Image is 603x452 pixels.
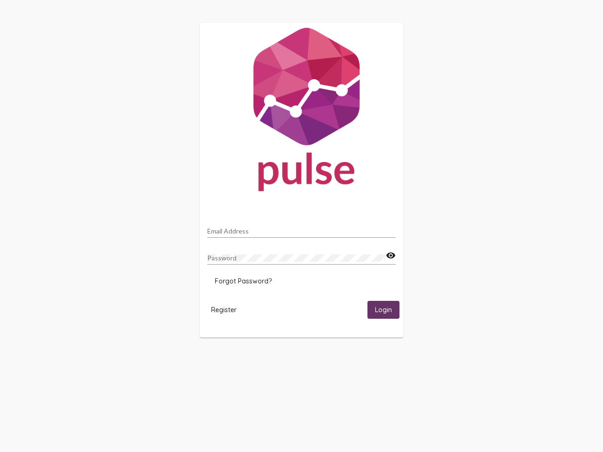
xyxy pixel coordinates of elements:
[367,301,399,318] button: Login
[211,306,236,314] span: Register
[215,277,272,285] span: Forgot Password?
[375,306,392,315] span: Login
[200,23,403,201] img: Pulse For Good Logo
[204,301,244,318] button: Register
[207,273,279,290] button: Forgot Password?
[386,250,396,261] mat-icon: visibility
